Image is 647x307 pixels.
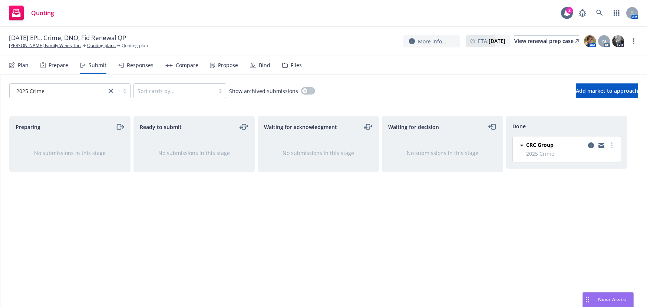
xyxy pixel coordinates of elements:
[22,149,118,157] div: No submissions in this stage
[87,42,116,49] a: Quoting plans
[146,149,242,157] div: No submissions in this stage
[140,123,182,131] span: Ready to submit
[259,62,270,68] div: Bind
[388,123,439,131] span: Waiting for decision
[229,87,298,95] span: Show archived submissions
[115,122,124,131] a: moveRight
[122,42,148,49] span: Quoting plan
[9,42,81,49] a: [PERSON_NAME] Family Wines, Inc.
[291,62,302,68] div: Files
[609,6,624,20] a: Switch app
[403,35,460,47] button: More info...
[592,6,607,20] a: Search
[218,62,238,68] div: Propose
[6,3,57,23] a: Quoting
[89,62,106,68] div: Submit
[598,296,627,303] span: Nova Assist
[488,122,497,131] a: moveLeft
[394,149,491,157] div: No submissions in this stage
[127,62,154,68] div: Responses
[607,141,616,150] a: more
[629,37,638,46] a: more
[566,7,573,14] div: 2
[575,6,590,20] a: Report a Bug
[13,87,103,95] span: 2025 Crime
[18,62,29,68] div: Plan
[512,122,526,130] span: Done
[176,62,198,68] div: Compare
[597,141,606,150] a: copy logging email
[514,35,579,47] a: View renewal prep case
[240,122,248,131] a: moveLeftRight
[587,141,595,150] a: copy logging email
[526,150,616,158] span: 2025 Crime
[576,83,638,98] button: Add market to approach
[418,37,446,45] span: More info...
[514,36,579,47] div: View renewal prep case
[31,10,54,16] span: Quoting
[478,37,505,45] span: ETA :
[364,122,373,131] a: moveLeftRight
[584,35,596,47] img: photo
[264,123,337,131] span: Waiting for acknowledgment
[526,141,554,149] span: CRC Group
[16,87,44,95] span: 2025 Crime
[9,33,126,42] span: [DATE] EPL, Crime, DNO, Fid Renewal QP
[582,292,634,307] button: Nova Assist
[16,123,40,131] span: Preparing
[612,35,624,47] img: photo
[270,149,367,157] div: No submissions in this stage
[583,293,592,307] div: Drag to move
[576,87,638,94] span: Add market to approach
[602,37,606,45] span: N
[49,62,68,68] div: Prepare
[489,37,505,44] strong: [DATE]
[106,86,115,95] a: close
